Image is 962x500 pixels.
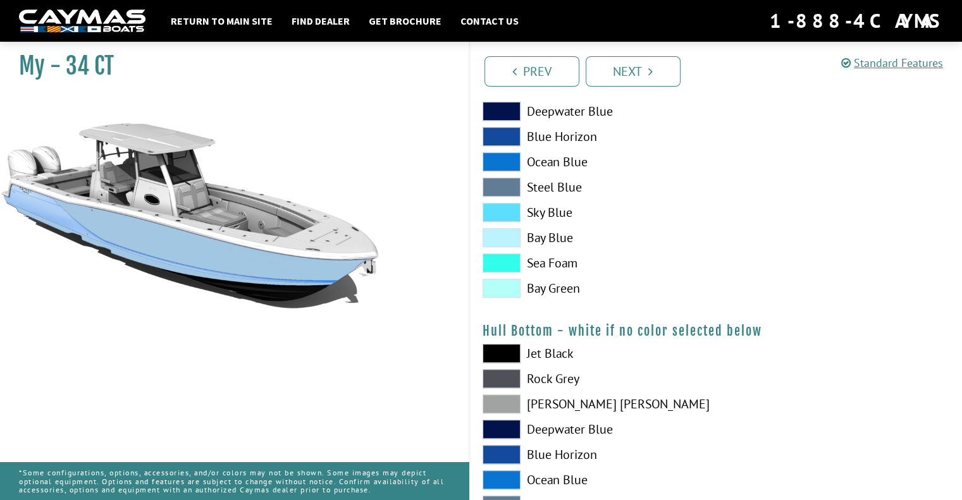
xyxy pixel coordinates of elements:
[483,102,703,121] label: Deepwater Blue
[19,52,437,80] h1: My - 34 CT
[483,253,703,272] label: Sea Foam
[483,344,703,363] label: Jet Black
[483,470,703,489] label: Ocean Blue
[483,369,703,388] label: Rock Grey
[483,228,703,247] label: Bay Blue
[483,323,950,339] h4: Hull Bottom - white if no color selected below
[484,56,579,87] a: Prev
[362,13,448,29] a: Get Brochure
[841,56,943,70] a: Standard Features
[483,152,703,171] label: Ocean Blue
[770,7,943,35] div: 1-888-4CAYMAS
[19,9,145,33] img: white-logo-c9c8dbefe5ff5ceceb0f0178aa75bf4bb51f6bca0971e226c86eb53dfe498488.png
[483,127,703,146] label: Blue Horizon
[285,13,356,29] a: Find Dealer
[483,420,703,439] label: Deepwater Blue
[19,462,450,500] p: *Some configurations, options, accessories, and/or colors may not be shown. Some images may depic...
[483,178,703,197] label: Steel Blue
[483,279,703,298] label: Bay Green
[483,394,703,413] label: [PERSON_NAME] [PERSON_NAME]
[586,56,681,87] a: Next
[483,445,703,464] label: Blue Horizon
[164,13,279,29] a: Return to main site
[454,13,525,29] a: Contact Us
[483,203,703,222] label: Sky Blue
